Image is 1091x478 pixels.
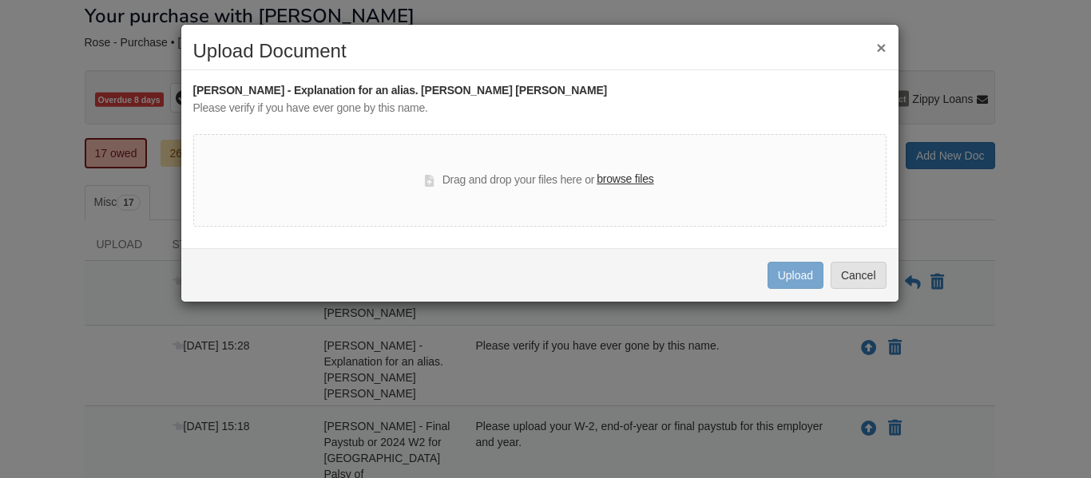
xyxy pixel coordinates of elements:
[831,262,887,289] button: Cancel
[768,262,823,289] button: Upload
[193,41,887,61] h2: Upload Document
[193,100,887,117] div: Please verify if you have ever gone by this name.
[597,171,653,188] label: browse files
[193,82,887,100] div: [PERSON_NAME] - Explanation for an alias. [PERSON_NAME] [PERSON_NAME]
[876,39,886,56] button: ×
[425,171,653,190] div: Drag and drop your files here or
